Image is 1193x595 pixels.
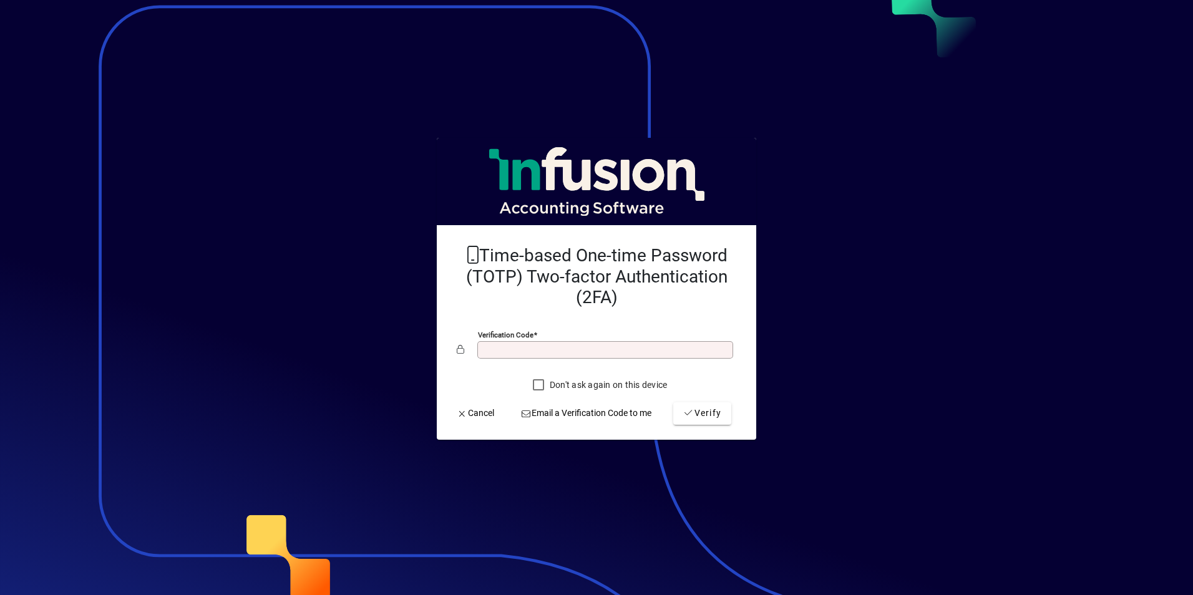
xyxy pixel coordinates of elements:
[521,407,652,420] span: Email a Verification Code to me
[683,407,721,420] span: Verify
[457,407,494,420] span: Cancel
[478,331,533,339] mat-label: Verification code
[452,402,499,425] button: Cancel
[547,379,668,391] label: Don't ask again on this device
[516,402,657,425] button: Email a Verification Code to me
[673,402,731,425] button: Verify
[457,245,736,308] h2: Time-based One-time Password (TOTP) Two-factor Authentication (2FA)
